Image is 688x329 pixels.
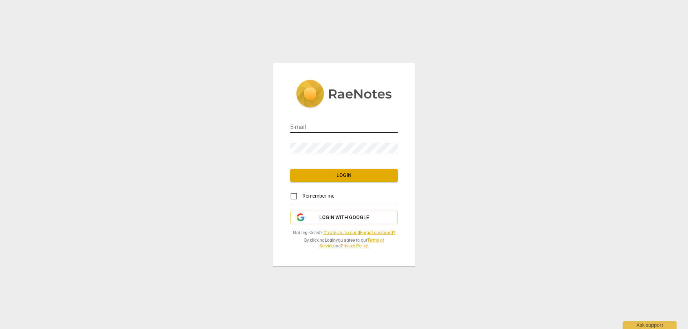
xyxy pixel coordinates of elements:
a: Terms of Service [320,238,384,249]
span: Remember me [302,192,334,200]
a: Forgot password? [360,230,395,235]
button: Login with Google [290,211,398,224]
span: By clicking you agree to our and . [290,237,398,249]
img: 5ac2273c67554f335776073100b6d88f.svg [296,80,392,109]
span: Login with Google [319,214,369,221]
div: Ask support [623,321,677,329]
span: Login [296,172,392,179]
a: Privacy Policy [341,243,368,248]
button: Login [290,169,398,182]
b: Login [325,238,336,243]
span: Not registered? | [290,230,398,236]
a: Create an account [324,230,359,235]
